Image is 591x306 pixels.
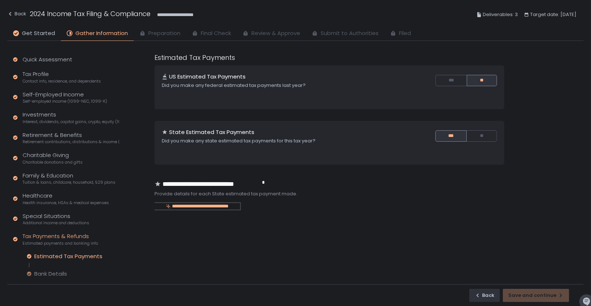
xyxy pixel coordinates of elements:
h1: 2024 Income Tax Filing & Compliance [30,9,150,19]
span: Filed [399,29,411,38]
span: Estimated payments and banking info [23,241,98,246]
h1: Estimated Tax Payments [154,53,235,62]
div: Bank Details [34,270,67,278]
div: Provide details for each State estimated tax payment made. [154,191,504,197]
div: Estimated Tax Payments [34,253,102,260]
span: Review & Approve [251,29,300,38]
div: Retirement & Benefits [23,131,119,145]
button: Back [469,289,500,302]
span: Contact info, residence, and dependents [23,79,101,84]
span: Submit to Authorities [321,29,379,38]
div: Tax Profile [23,70,101,84]
h1: State Estimated Tax Payments [169,128,254,137]
h1: US Estimated Tax Payments [169,73,246,81]
span: Self-employed income (1099-NEC, 1099-K) [23,99,107,104]
div: Did you make any state estimated tax payments for this tax year? [162,138,406,144]
span: Target date: [DATE] [530,10,576,19]
span: Get Started [22,29,55,38]
div: Special Situations [23,212,89,226]
button: Back [7,9,26,21]
span: Interest, dividends, capital gains, crypto, equity (1099s, K-1s) [23,119,119,125]
span: Gather Information [75,29,128,38]
div: Back [7,9,26,18]
span: Health insurance, HSAs & medical expenses [23,200,109,206]
span: Additional income and deductions [23,220,89,226]
span: Deliverables: 3 [483,10,518,19]
span: Tuition & loans, childcare, household, 529 plans [23,180,116,185]
div: Charitable Giving [23,151,83,165]
span: Retirement contributions, distributions & income (1099-R, 5498) [23,139,119,145]
div: Tax Payments & Refunds [23,232,98,246]
div: Back [475,292,494,299]
div: Quick Assessment [23,56,72,64]
div: Self-Employed Income [23,91,107,104]
div: Family & Education [23,172,116,185]
div: Investments [23,111,119,125]
span: Preparation [148,29,180,38]
span: Final Check [201,29,231,38]
div: Did you make any federal estimated tax payments last year? [162,82,406,89]
div: Healthcare [23,192,109,206]
span: Charitable donations and gifts [23,160,83,165]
